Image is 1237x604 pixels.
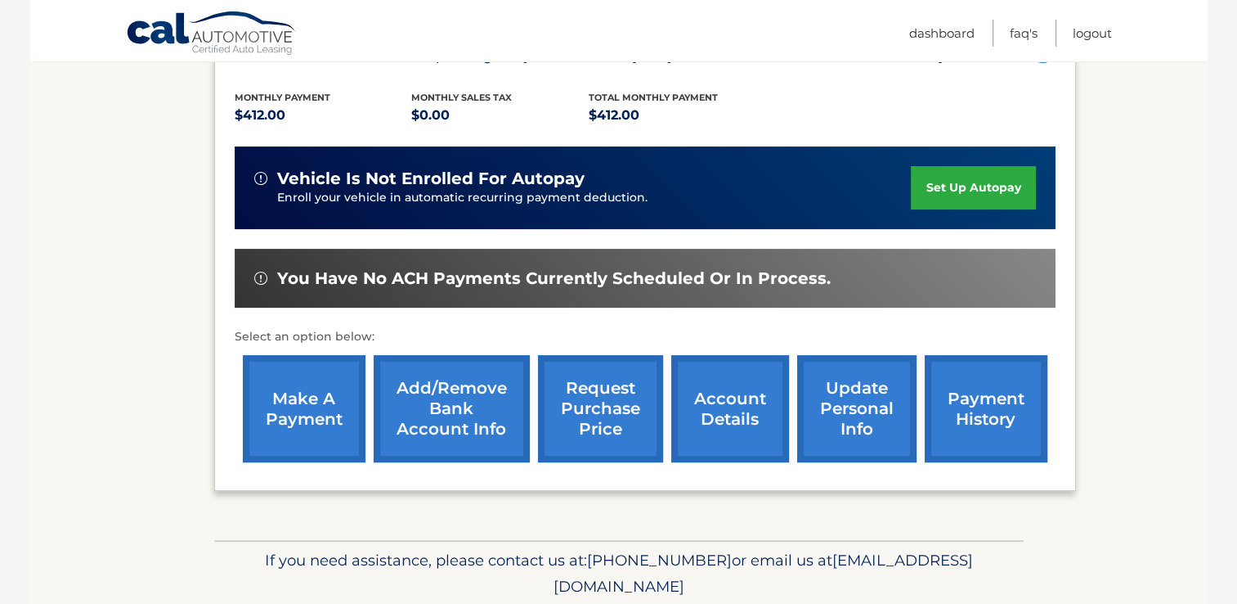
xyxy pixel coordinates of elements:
p: If you need assistance, please contact us at: or email us at [225,548,1013,600]
a: Cal Automotive [126,11,298,58]
a: Add/Remove bank account info [374,355,530,462]
p: Enroll your vehicle in automatic recurring payment deduction. [277,189,912,207]
a: Dashboard [909,20,975,47]
span: Total Monthly Payment [589,92,718,103]
img: alert-white.svg [254,172,267,185]
img: alert-white.svg [254,272,267,285]
span: Monthly sales Tax [411,92,512,103]
a: payment history [925,355,1047,462]
a: update personal info [797,355,917,462]
p: $412.00 [235,104,412,127]
a: set up autopay [911,166,1035,210]
span: You have no ACH payments currently scheduled or in process. [277,268,831,289]
p: Select an option below: [235,327,1055,347]
span: Monthly Payment [235,92,330,103]
span: vehicle is not enrolled for autopay [277,169,585,189]
a: make a payment [243,355,365,462]
span: [PHONE_NUMBER] [587,551,732,570]
a: request purchase price [538,355,663,462]
a: account details [671,355,789,462]
span: [EMAIL_ADDRESS][DOMAIN_NAME] [554,551,973,596]
p: $412.00 [589,104,766,127]
a: Logout [1073,20,1112,47]
p: $0.00 [411,104,589,127]
a: FAQ's [1010,20,1038,47]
